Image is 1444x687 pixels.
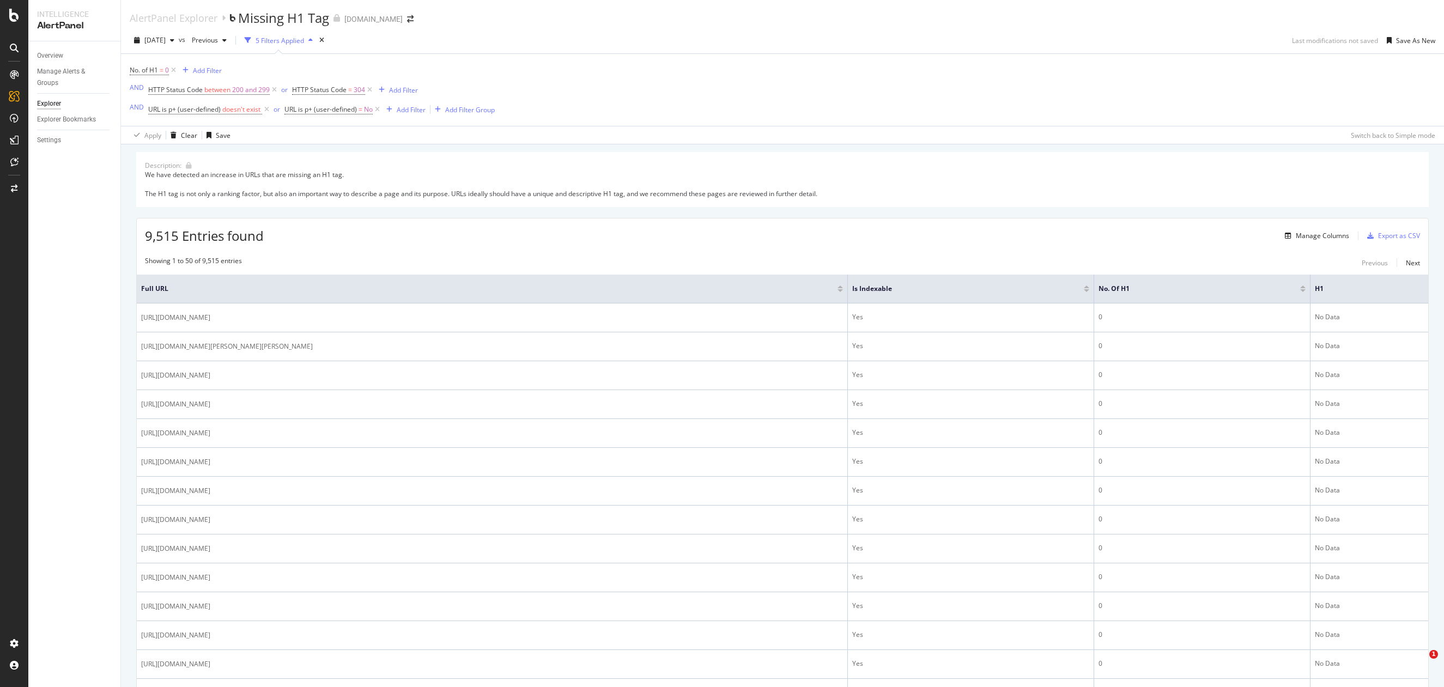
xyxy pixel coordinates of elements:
[1315,572,1424,582] div: No Data
[145,256,242,269] div: Showing 1 to 50 of 9,515 entries
[141,341,313,352] span: [URL][DOMAIN_NAME][PERSON_NAME][PERSON_NAME]
[1363,227,1420,245] button: Export as CSV
[1315,457,1424,466] div: No Data
[1099,370,1306,380] div: 0
[178,64,222,77] button: Add Filter
[1315,399,1424,409] div: No Data
[1362,258,1388,267] div: Previous
[141,601,210,612] span: [URL][DOMAIN_NAME]
[141,630,210,641] span: [URL][DOMAIN_NAME]
[256,36,304,45] div: 5 Filters Applied
[1099,659,1306,668] div: 0
[1315,543,1424,553] div: No Data
[37,66,102,89] div: Manage Alerts & Groups
[1099,341,1306,351] div: 0
[852,312,1089,322] div: Yes
[1315,485,1424,495] div: No Data
[130,82,144,93] button: AND
[852,284,1067,294] span: Is Indexable
[130,65,158,75] span: No. of H1
[852,341,1089,351] div: Yes
[852,630,1089,640] div: Yes
[145,170,1420,198] div: We have detected an increase in URLs that are missing an H1 tag. The H1 tag is not only a ranking...
[1099,543,1306,553] div: 0
[364,102,373,117] span: No
[1407,650,1433,676] iframe: Intercom live chat
[852,659,1089,668] div: Yes
[37,135,61,146] div: Settings
[852,457,1089,466] div: Yes
[148,105,221,114] span: URL is p+ (user-defined)
[144,131,161,140] div: Apply
[281,84,288,95] button: or
[359,105,362,114] span: =
[281,85,288,94] div: or
[37,114,113,125] a: Explorer Bookmarks
[204,85,230,94] span: between
[1382,32,1435,49] button: Save As New
[130,32,179,49] button: [DATE]
[141,659,210,670] span: [URL][DOMAIN_NAME]
[348,85,352,94] span: =
[187,32,231,49] button: Previous
[1378,231,1420,240] div: Export as CSV
[407,15,414,23] div: arrow-right-arrow-left
[852,572,1089,582] div: Yes
[181,131,197,140] div: Clear
[1315,659,1424,668] div: No Data
[397,105,426,114] div: Add Filter
[145,227,264,245] span: 9,515 Entries found
[141,457,210,467] span: [URL][DOMAIN_NAME]
[1429,650,1438,659] span: 1
[344,14,403,25] div: [DOMAIN_NAME]
[222,105,260,114] span: doesn't exist
[1406,258,1420,267] div: Next
[240,32,317,49] button: 5 Filters Applied
[852,370,1089,380] div: Yes
[141,485,210,496] span: [URL][DOMAIN_NAME]
[1099,601,1306,611] div: 0
[144,35,166,45] span: 2025 Sep. 19th
[187,35,218,45] span: Previous
[389,86,418,95] div: Add Filter
[1315,370,1424,380] div: No Data
[1362,256,1388,269] button: Previous
[216,131,230,140] div: Save
[238,9,329,27] div: Missing H1 Tag
[1346,126,1435,144] button: Switch back to Simple mode
[374,83,418,96] button: Add Filter
[1281,229,1349,242] button: Manage Columns
[130,102,144,112] div: AND
[1315,341,1424,351] div: No Data
[852,543,1089,553] div: Yes
[1099,399,1306,409] div: 0
[37,50,113,62] a: Overview
[37,50,63,62] div: Overview
[37,135,113,146] a: Settings
[274,104,280,114] button: or
[317,35,326,46] div: times
[148,85,203,94] span: HTTP Status Code
[232,82,270,98] span: 200 and 299
[141,284,821,294] span: Full URL
[1296,231,1349,240] div: Manage Columns
[1099,284,1284,294] span: No. of H1
[160,65,163,75] span: =
[1315,630,1424,640] div: No Data
[141,543,210,554] span: [URL][DOMAIN_NAME]
[37,98,61,110] div: Explorer
[165,63,169,78] span: 0
[1099,572,1306,582] div: 0
[141,572,210,583] span: [URL][DOMAIN_NAME]
[1315,601,1424,611] div: No Data
[141,312,210,323] span: [URL][DOMAIN_NAME]
[1315,312,1424,322] div: No Data
[1099,457,1306,466] div: 0
[141,514,210,525] span: [URL][DOMAIN_NAME]
[141,370,210,381] span: [URL][DOMAIN_NAME]
[130,83,144,92] div: AND
[166,126,197,144] button: Clear
[1396,36,1435,45] div: Save As New
[130,12,217,24] a: AlertPanel Explorer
